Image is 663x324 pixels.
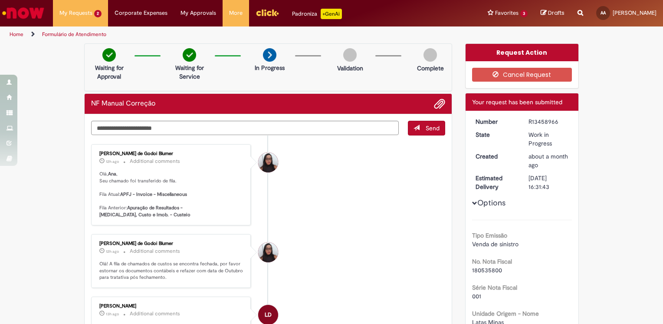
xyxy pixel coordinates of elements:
span: 180535800 [472,266,502,274]
p: Waiting for Approval [88,63,130,81]
b: No. Nota Fiscal [472,258,512,265]
img: arrow-next.png [263,48,276,62]
p: Olá! A fila de chamados de custos se encontra fechada, por favor estornar os documentos contábeis... [99,261,244,281]
time: 30/09/2025 19:20:02 [106,159,119,164]
b: Unidade Origem - Nome [472,310,539,317]
b: APFJ - Invoice - Miscellaneous [120,191,187,198]
span: Send [426,124,440,132]
b: Apuração de Resultados - [MEDICAL_DATA], Custo e Imob. - Custeio [99,205,190,218]
div: [PERSON_NAME] de Godoi Blumer [99,151,244,156]
time: 30/09/2025 17:57:12 [106,311,119,317]
span: Venda de sinistro [472,240,519,248]
a: Drafts [541,9,565,17]
a: Formulário de Atendimento [42,31,106,38]
h2: NF Manual Correção Ticket history [91,100,155,108]
span: 001 [472,292,481,300]
div: Request Action [466,44,579,61]
span: Drafts [548,9,565,17]
small: Additional comments [130,248,180,255]
b: Série Nota Fiscal [472,284,517,291]
a: Home [10,31,23,38]
dt: State [469,130,522,139]
div: Work in Progress [528,130,569,148]
span: [PERSON_NAME] [613,9,656,17]
span: Your request has been submitted [472,98,562,106]
span: 2 [94,10,102,17]
span: More [229,9,243,17]
img: click_logo_yellow_360x200.png [256,6,279,19]
span: 3 [520,10,528,17]
p: +GenAi [321,9,342,19]
textarea: Type your message here... [91,121,399,136]
p: Complete [417,64,444,73]
p: Waiting for Service [168,63,210,81]
span: Corporate Expenses [115,9,167,17]
div: [PERSON_NAME] de Godoi Blumer [99,241,244,246]
dt: Number [469,117,522,126]
img: img-circle-grey.png [423,48,437,62]
span: Favorites [495,9,519,17]
img: ServiceNow [1,4,46,22]
dt: Estimated Delivery [469,174,522,191]
span: 12h ago [106,249,119,254]
time: 30/09/2025 19:19:45 [106,249,119,254]
dt: Created [469,152,522,161]
div: Maisa Franco De Godoi Blumer [258,152,278,172]
div: [DATE] 16:31:43 [528,174,569,191]
b: Ana [108,171,116,177]
img: check-circle-green.png [183,48,196,62]
span: 13h ago [106,311,119,317]
div: [PERSON_NAME] [99,304,244,309]
p: Validation [337,64,363,73]
p: Olá, , Seu chamado foi transferido de fila. Fila Atual: Fila Anterior: [99,171,244,218]
img: img-circle-grey.png [343,48,357,62]
small: Additional comments [130,158,180,165]
small: Additional comments [130,310,180,317]
span: My Requests [59,9,92,17]
span: about a month ago [528,152,568,169]
time: 28/08/2025 16:05:22 [528,152,568,169]
div: 28/08/2025 16:05:22 [528,152,569,169]
button: Add attachments [434,98,445,109]
b: Tipo Emissão [472,231,507,239]
button: Send [408,121,445,136]
p: In Progress [255,63,285,72]
img: check-circle-green.png [102,48,116,62]
span: AA [601,10,606,16]
span: My Approvals [181,9,216,17]
div: R13458966 [528,117,569,126]
div: Maisa Franco De Godoi Blumer [258,242,278,262]
ul: Page breadcrumbs [7,26,436,43]
span: 12h ago [106,159,119,164]
div: Padroniza [292,9,342,19]
button: Cancel Request [472,68,572,82]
